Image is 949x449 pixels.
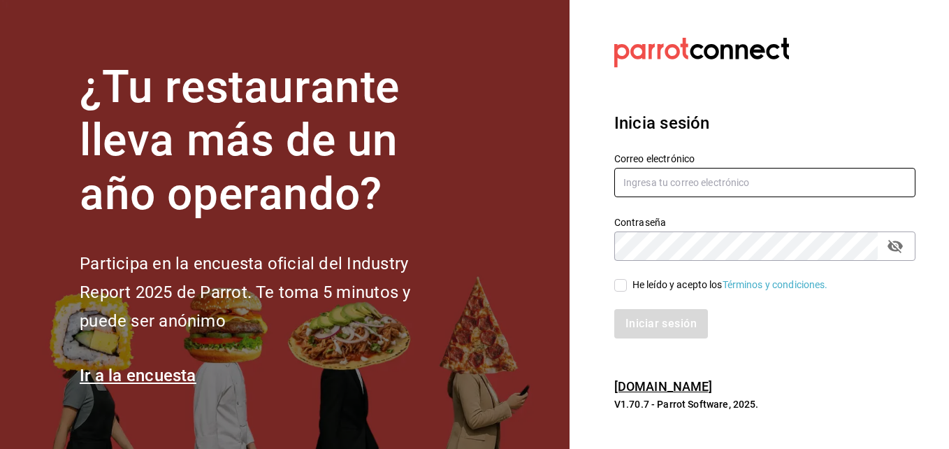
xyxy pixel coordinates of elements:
[632,278,828,292] div: He leído y acepto los
[614,397,915,411] p: V1.70.7 - Parrot Software, 2025.
[614,111,915,136] h3: Inicia sesión
[614,168,915,197] input: Ingresa tu correo electrónico
[723,279,828,290] a: Términos y condiciones.
[614,379,713,394] a: [DOMAIN_NAME]
[80,250,457,335] h2: Participa en la encuesta oficial del Industry Report 2025 de Parrot. Te toma 5 minutos y puede se...
[883,234,907,258] button: passwordField
[614,217,915,227] label: Contraseña
[614,153,915,163] label: Correo electrónico
[80,61,457,222] h1: ¿Tu restaurante lleva más de un año operando?
[80,366,196,385] a: Ir a la encuesta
